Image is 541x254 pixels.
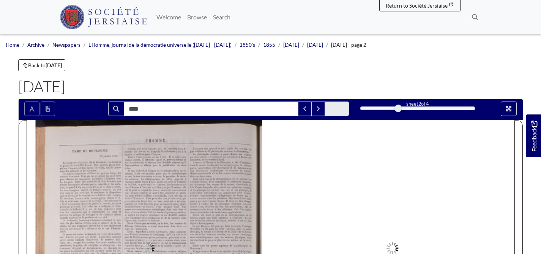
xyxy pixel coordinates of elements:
[530,121,539,151] span: Feedback
[210,10,233,25] a: Search
[283,42,299,48] a: [DATE]
[46,62,62,68] strong: [DATE]
[526,114,541,157] a: Would you like to provide feedback?
[298,102,312,116] button: Previous Match
[311,102,325,116] button: Next Match
[6,42,19,48] a: Home
[18,59,66,71] a: Back to[DATE]
[60,5,148,29] img: Société Jersiaise
[124,102,298,116] input: Search for
[24,102,39,116] button: Toggle text selection (Alt+T)
[418,101,421,107] span: 2
[88,42,232,48] a: L'Homme, journal de la démocratie universelle ([DATE] - [DATE])
[501,102,517,116] button: Full screen mode
[27,42,44,48] a: Archive
[52,42,80,48] a: Newspapers
[360,100,475,108] div: sheet of 4
[263,42,275,48] a: 1855
[307,42,323,48] a: [DATE]
[386,2,448,9] span: Return to Société Jersiaise
[240,42,255,48] a: 1850's
[108,102,124,116] button: Search
[153,10,184,25] a: Welcome
[41,102,55,116] button: Open transcription window
[184,10,210,25] a: Browse
[60,3,148,31] a: Société Jersiaise logo
[331,42,366,48] span: [DATE] - page 2
[18,77,523,95] h1: [DATE]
